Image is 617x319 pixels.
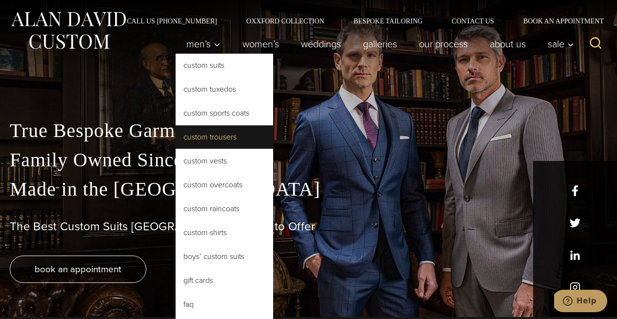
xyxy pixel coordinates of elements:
a: Custom Shirts [176,221,273,244]
a: Call Us [PHONE_NUMBER] [112,18,232,24]
a: Women’s [232,34,290,54]
nav: Primary Navigation [176,34,579,54]
a: FAQ [176,293,273,316]
a: Galleries [352,34,408,54]
a: Contact Us [437,18,509,24]
a: Custom Tuxedos [176,78,273,101]
a: About Us [479,34,537,54]
a: Bespoke Tailoring [339,18,437,24]
a: Custom Sports Coats [176,101,273,125]
a: Boys’ Custom Suits [176,245,273,268]
iframe: Opens a widget where you can chat to one of our agents [554,290,607,314]
a: weddings [290,34,352,54]
button: View Search Form [584,32,607,56]
a: Custom Overcoats [176,173,273,197]
a: Custom Trousers [176,125,273,149]
a: Gift Cards [176,269,273,292]
img: Alan David Custom [10,9,127,52]
span: book an appointment [35,262,121,276]
a: Our Process [408,34,479,54]
a: Custom Suits [176,54,273,77]
a: Custom Vests [176,149,273,173]
button: Men’s sub menu toggle [176,34,232,54]
a: Oxxford Collection [232,18,339,24]
h1: The Best Custom Suits [GEOGRAPHIC_DATA] Has to Offer [10,219,607,234]
nav: Secondary Navigation [112,18,607,24]
a: Book an Appointment [509,18,607,24]
a: Custom Raincoats [176,197,273,220]
button: Sale sub menu toggle [537,34,579,54]
a: book an appointment [10,256,146,283]
p: True Bespoke Garments Family Owned Since [DATE] Made in the [GEOGRAPHIC_DATA] [10,116,607,204]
